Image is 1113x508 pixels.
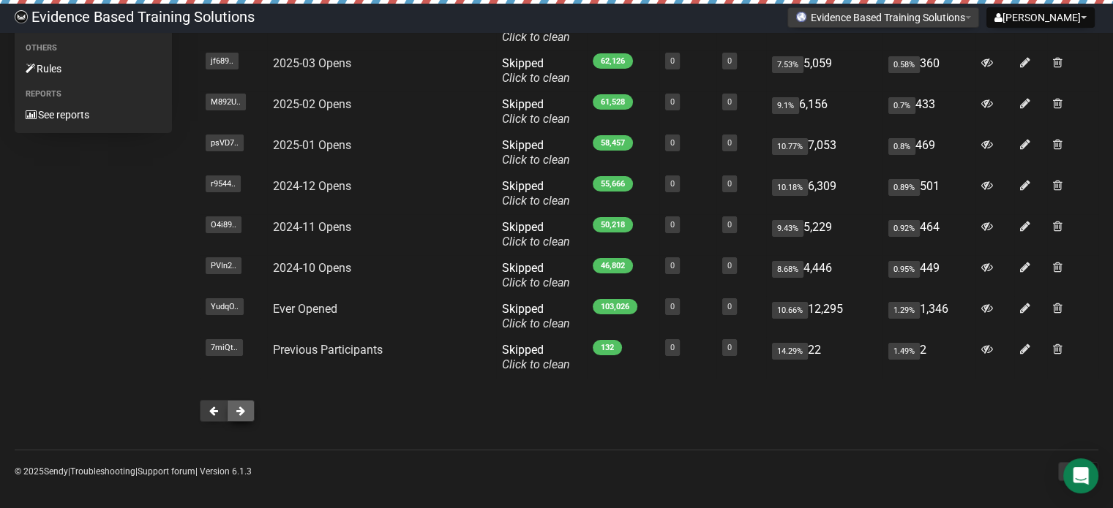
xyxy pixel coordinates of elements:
[502,56,570,85] span: Skipped
[15,103,172,126] a: See reports
[593,258,633,273] span: 46,802
[593,53,633,69] span: 62,126
[766,132,882,173] td: 7,053
[670,302,675,311] a: 0
[502,153,570,167] a: Click to clean
[772,179,808,196] span: 10.18%
[882,337,975,378] td: 2
[502,235,570,249] a: Click to clean
[882,214,975,255] td: 464
[727,343,732,352] a: 0
[206,175,241,192] span: r9544..
[206,216,241,233] span: O4i89..
[670,343,675,352] a: 0
[888,302,920,319] span: 1.29%
[206,298,244,315] span: YudqO..
[670,179,675,189] a: 0
[138,466,195,477] a: Support forum
[986,7,1095,28] button: [PERSON_NAME]
[882,173,975,214] td: 501
[206,339,243,356] span: 7miQt..
[44,466,68,477] a: Sendy
[502,276,570,289] a: Click to clean
[273,138,351,152] a: 2025-01 Opens
[273,56,351,70] a: 2025-03 Opens
[670,220,675,230] a: 0
[766,91,882,132] td: 6,156
[206,134,244,151] span: psVD7..
[727,56,732,66] a: 0
[670,56,675,66] a: 0
[882,91,975,132] td: 433
[273,343,383,357] a: Previous Participants
[15,39,172,57] li: Others
[502,220,570,249] span: Skipped
[787,7,979,28] button: Evidence Based Training Solutions
[502,357,570,371] a: Click to clean
[502,30,570,44] a: Click to clean
[502,302,570,330] span: Skipped
[593,340,622,355] span: 132
[206,257,241,274] span: PVIn2..
[502,194,570,208] a: Click to clean
[273,97,351,111] a: 2025-02 Opens
[766,214,882,255] td: 5,229
[502,261,570,289] span: Skipped
[593,176,633,192] span: 55,666
[273,261,351,275] a: 2024-10 Opens
[888,97,915,114] span: 0.7%
[888,179,920,196] span: 0.89%
[772,56,803,73] span: 7.53%
[670,138,675,148] a: 0
[15,57,172,80] a: Rules
[772,97,799,114] span: 9.1%
[795,11,807,23] img: favicons
[888,138,915,155] span: 0.8%
[273,302,337,316] a: Ever Opened
[273,220,351,234] a: 2024-11 Opens
[888,56,920,73] span: 0.58%
[888,343,920,360] span: 1.49%
[766,337,882,378] td: 22
[593,135,633,151] span: 58,457
[502,112,570,126] a: Click to clean
[772,302,808,319] span: 10.66%
[670,261,675,270] a: 0
[772,343,808,360] span: 14.29%
[593,299,637,314] span: 103,026
[772,261,803,278] span: 8.68%
[273,179,351,193] a: 2024-12 Opens
[502,316,570,330] a: Click to clean
[593,217,633,232] span: 50,218
[766,255,882,296] td: 4,446
[727,97,732,107] a: 0
[727,302,732,311] a: 0
[727,179,732,189] a: 0
[593,94,633,110] span: 61,528
[772,138,808,155] span: 10.77%
[882,132,975,173] td: 469
[882,296,975,337] td: 1,346
[727,261,732,270] a: 0
[70,466,135,477] a: Troubleshooting
[15,10,28,23] img: 6a635aadd5b086599a41eda90e0773ac
[502,343,570,371] span: Skipped
[206,94,246,110] span: M892U..
[670,97,675,107] a: 0
[882,50,975,91] td: 360
[766,173,882,214] td: 6,309
[502,97,570,126] span: Skipped
[15,86,172,103] li: Reports
[888,261,920,278] span: 0.95%
[15,463,252,479] p: © 2025 | | | Version 6.1.3
[882,255,975,296] td: 449
[206,53,239,69] span: jf689..
[766,50,882,91] td: 5,059
[502,138,570,167] span: Skipped
[727,138,732,148] a: 0
[502,179,570,208] span: Skipped
[888,220,920,237] span: 0.92%
[1063,458,1098,493] div: Open Intercom Messenger
[502,71,570,85] a: Click to clean
[766,296,882,337] td: 12,295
